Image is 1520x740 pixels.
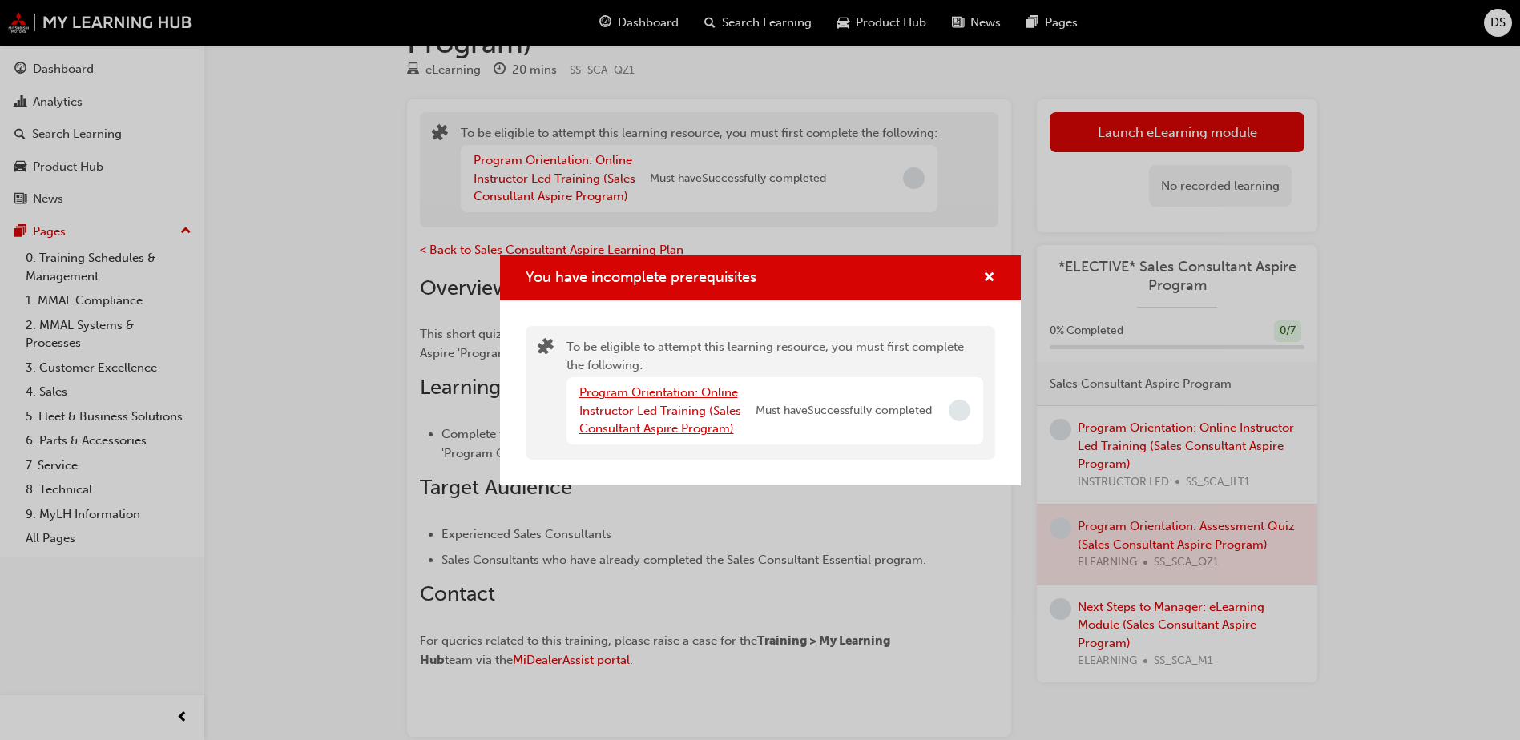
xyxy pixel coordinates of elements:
span: Incomplete [949,400,970,421]
a: Program Orientation: Online Instructor Led Training (Sales Consultant Aspire Program) [579,385,741,436]
span: puzzle-icon [538,340,554,358]
span: cross-icon [983,271,995,286]
div: To be eligible to attempt this learning resource, you must first complete the following: [566,338,983,448]
button: cross-icon [983,268,995,288]
span: You have incomplete prerequisites [526,268,756,286]
div: You have incomplete prerequisites [500,255,1021,485]
span: Must have Successfully completed [756,402,932,420]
